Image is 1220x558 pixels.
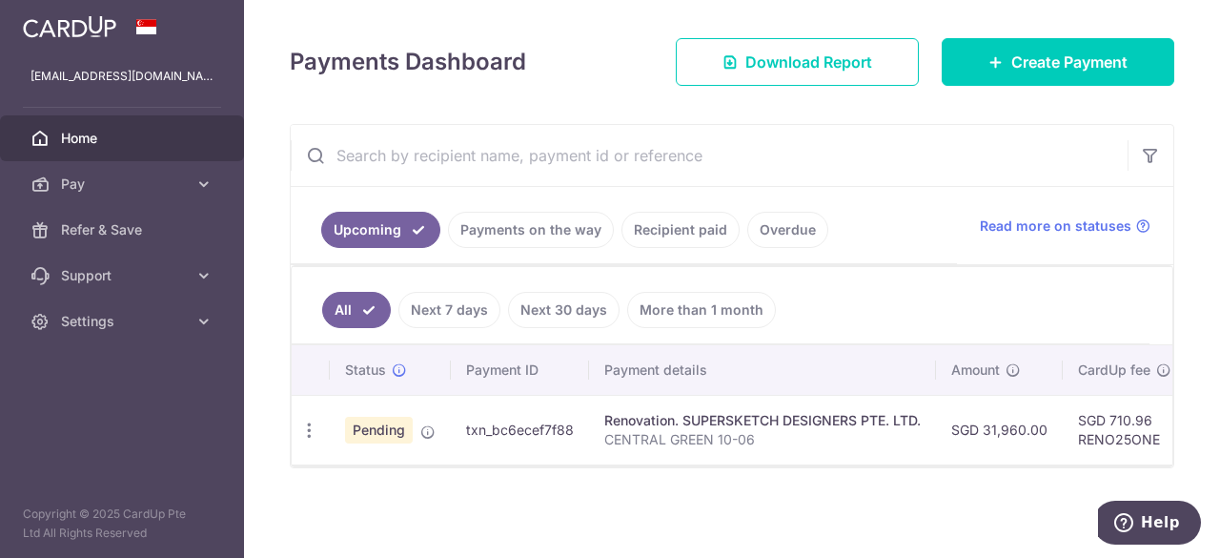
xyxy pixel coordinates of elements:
[451,345,589,395] th: Payment ID
[290,45,526,79] h4: Payments Dashboard
[1063,395,1187,465] td: SGD 710.96 RENO25ONE
[451,395,589,465] td: txn_bc6ecef7f88
[30,67,213,86] p: [EMAIL_ADDRESS][DOMAIN_NAME]
[936,395,1063,465] td: SGD 31,960.00
[589,345,936,395] th: Payment details
[322,292,391,328] a: All
[747,212,828,248] a: Overdue
[604,411,921,430] div: Renovation. SUPERSKETCH DESIGNERS PTE. LTD.
[61,312,187,331] span: Settings
[321,212,440,248] a: Upcoming
[291,125,1128,186] input: Search by recipient name, payment id or reference
[1098,501,1201,548] iframe: Opens a widget where you can find more information
[951,361,1000,380] span: Amount
[23,15,116,38] img: CardUp
[745,51,872,73] span: Download Report
[345,417,413,444] span: Pending
[345,361,386,380] span: Status
[61,220,187,239] span: Refer & Save
[942,38,1174,86] a: Create Payment
[398,292,500,328] a: Next 7 days
[604,430,921,449] p: CENTRAL GREEN 10-06
[508,292,620,328] a: Next 30 days
[448,212,614,248] a: Payments on the way
[1078,361,1150,380] span: CardUp fee
[61,175,187,194] span: Pay
[980,217,1131,236] span: Read more on statuses
[1011,51,1128,73] span: Create Payment
[61,266,187,285] span: Support
[980,217,1150,236] a: Read more on statuses
[676,38,919,86] a: Download Report
[627,292,776,328] a: More than 1 month
[621,212,740,248] a: Recipient paid
[61,129,187,148] span: Home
